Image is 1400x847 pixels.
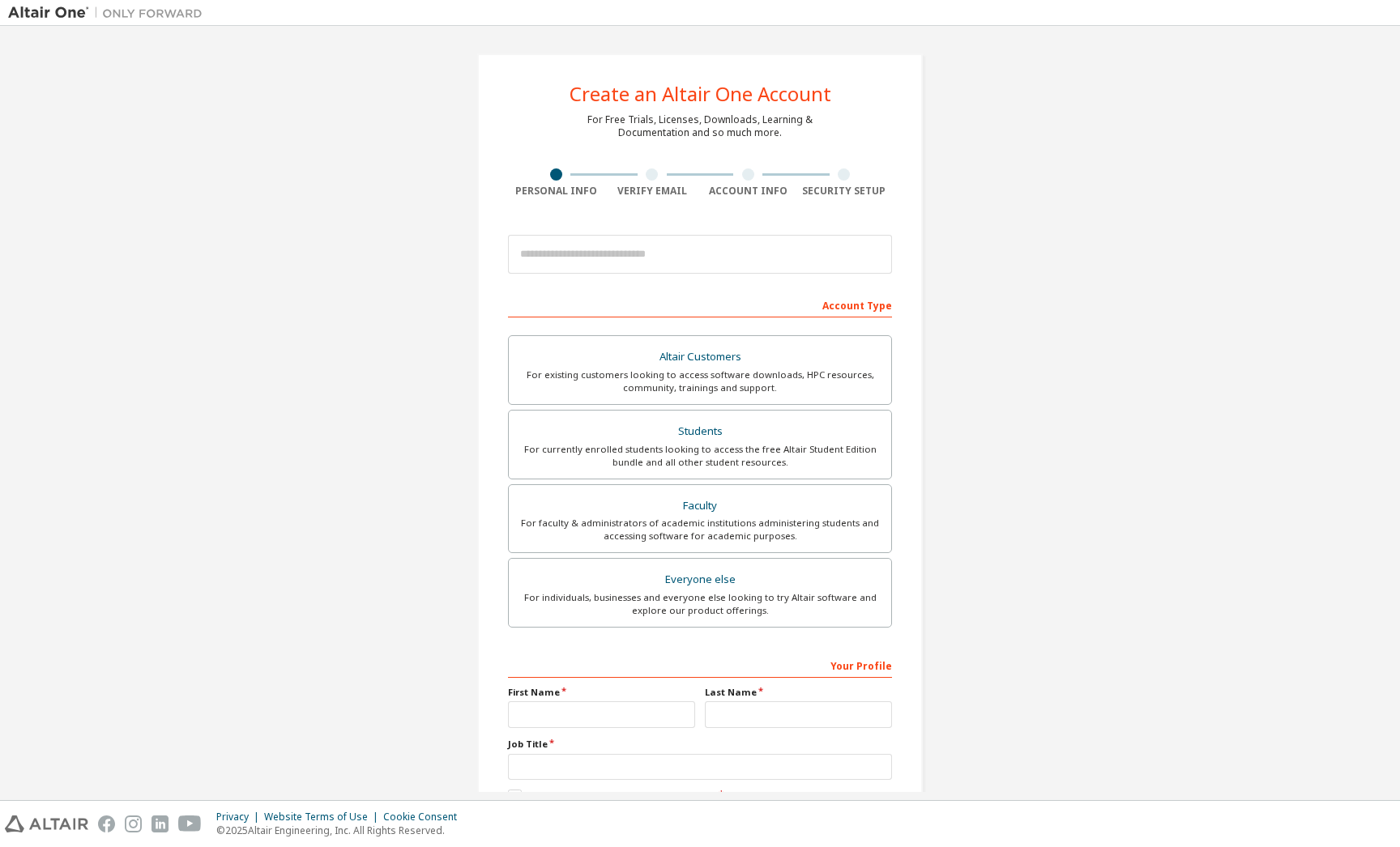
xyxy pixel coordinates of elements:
[508,652,892,678] div: Your Profile
[796,185,893,198] div: Security Setup
[508,686,695,699] label: First Name
[519,568,881,591] div: Everyone else
[264,811,383,824] div: Website Terms of Use
[519,591,881,617] div: For individuals, businesses and everyone else looking to try Altair software and explore our prod...
[705,686,892,699] label: Last Name
[383,811,467,824] div: Cookie Consent
[508,292,892,317] div: Account Type
[216,811,264,824] div: Privacy
[604,185,701,198] div: Verify Email
[700,185,796,198] div: Account Info
[5,815,88,832] img: altair_logo.svg
[178,815,202,832] img: youtube.svg
[8,5,211,21] img: Altair One
[519,517,881,543] div: For faculty & administrators of academic institutions administering students and accessing softwa...
[570,84,831,104] div: Create an Altair One Account
[508,185,604,198] div: Personal Info
[519,420,881,443] div: Students
[587,113,813,139] div: For Free Trials, Licenses, Downloads, Learning & Documentation and so much more.
[216,824,467,837] p: © 2025 Altair Engineering, Inc. All Rights Reserved.
[519,346,881,368] div: Altair Customers
[125,815,142,832] img: instagram.svg
[519,495,881,517] div: Faculty
[582,790,716,803] a: End-User License Agreement
[98,815,115,832] img: facebook.svg
[519,368,881,394] div: For existing customers looking to access software downloads, HPC resources, community, trainings ...
[152,815,169,832] img: linkedin.svg
[519,443,881,469] div: For currently enrolled students looking to access the free Altair Student Edition bundle and all ...
[508,738,892,751] label: Job Title
[508,790,716,803] label: I accept the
